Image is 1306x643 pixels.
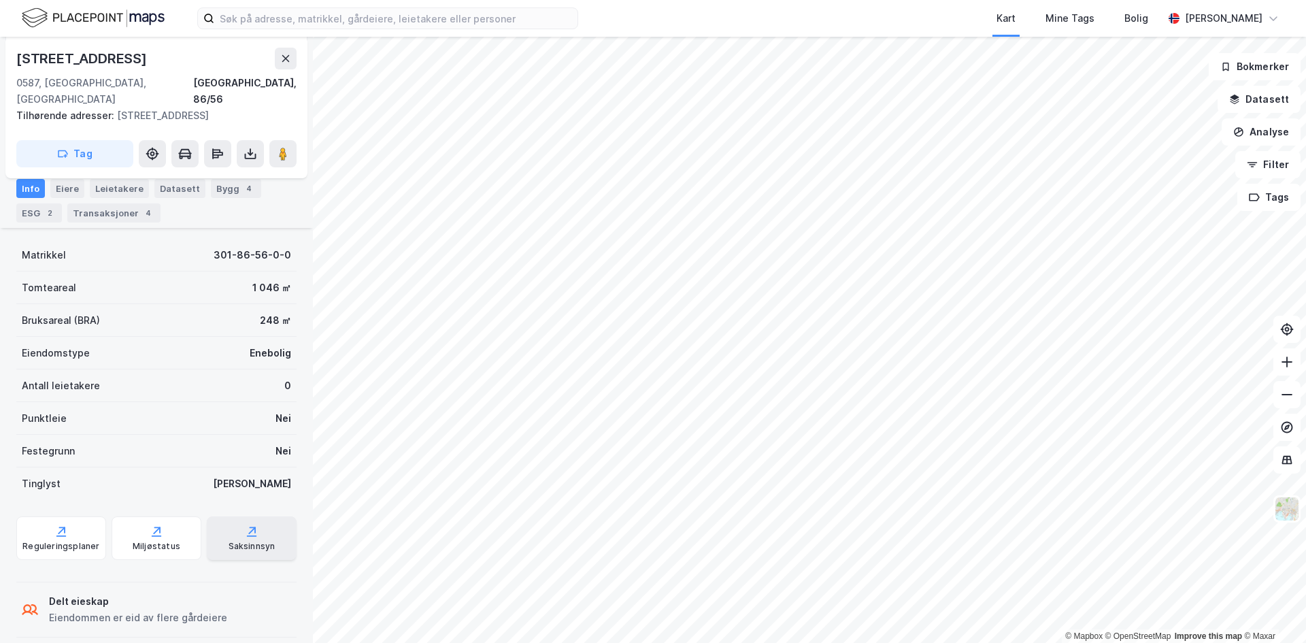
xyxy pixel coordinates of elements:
div: Leietakere [90,179,149,198]
div: ESG [16,203,62,222]
button: Tag [16,140,133,167]
div: [STREET_ADDRESS] [16,108,286,124]
div: [GEOGRAPHIC_DATA], 86/56 [193,75,297,108]
button: Datasett [1218,86,1301,113]
iframe: Chat Widget [1238,578,1306,643]
img: logo.f888ab2527a4732fd821a326f86c7f29.svg [22,6,165,30]
div: Delt eieskap [49,593,227,610]
button: Bokmerker [1209,53,1301,80]
div: 1 046 ㎡ [252,280,291,296]
img: Z [1274,496,1300,522]
div: Tinglyst [22,476,61,492]
div: Nei [275,410,291,427]
div: Matrikkel [22,247,66,263]
div: Mine Tags [1045,10,1094,27]
a: Improve this map [1175,631,1242,641]
div: 2 [43,206,56,220]
div: Eiendommen er eid av flere gårdeiere [49,610,227,626]
div: Nei [275,443,291,459]
button: Tags [1237,184,1301,211]
div: Kontrollprogram for chat [1238,578,1306,643]
a: OpenStreetMap [1105,631,1171,641]
div: Kart [997,10,1016,27]
span: Tilhørende adresser: [16,110,117,121]
div: 248 ㎡ [260,312,291,329]
div: 4 [242,182,256,195]
div: Miljøstatus [133,541,180,552]
div: [PERSON_NAME] [213,476,291,492]
div: Datasett [154,179,205,198]
div: 301-86-56-0-0 [214,247,291,263]
button: Analyse [1222,118,1301,146]
div: Eiendomstype [22,345,90,361]
div: Reguleringsplaner [22,541,99,552]
div: Bolig [1124,10,1148,27]
div: Punktleie [22,410,67,427]
div: [STREET_ADDRESS] [16,48,150,69]
div: Transaksjoner [67,203,161,222]
div: 4 [141,206,155,220]
div: Info [16,179,45,198]
button: Filter [1235,151,1301,178]
div: Antall leietakere [22,378,100,394]
div: 0 [284,378,291,394]
div: [PERSON_NAME] [1185,10,1262,27]
div: Bruksareal (BRA) [22,312,100,329]
div: Eiere [50,179,84,198]
div: Saksinnsyn [229,541,275,552]
div: Enebolig [250,345,291,361]
div: 0587, [GEOGRAPHIC_DATA], [GEOGRAPHIC_DATA] [16,75,193,108]
a: Mapbox [1065,631,1103,641]
div: Tomteareal [22,280,76,296]
div: Festegrunn [22,443,75,459]
input: Søk på adresse, matrikkel, gårdeiere, leietakere eller personer [214,8,577,29]
div: Bygg [211,179,261,198]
